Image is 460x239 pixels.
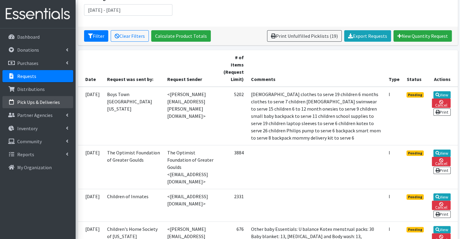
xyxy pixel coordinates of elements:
a: Print [433,211,451,218]
p: Distributions [17,86,45,92]
th: Comments [247,50,385,87]
th: Request was sent by: [103,50,164,87]
a: Calculate Product Totals [151,30,211,42]
abbr: Individual [388,150,390,156]
span: Pending [406,92,424,98]
a: Export Requests [344,30,391,42]
th: Status [403,50,428,87]
a: Requests [2,70,73,82]
p: Dashboard [17,34,40,40]
p: Inventory [17,125,38,131]
a: Purchases [2,57,73,69]
p: Community [17,138,42,144]
img: HumanEssentials [2,4,73,24]
a: Distributions [2,83,73,95]
a: View [433,193,451,201]
a: Pick Ups & Deliveries [2,96,73,108]
td: 3884 [218,145,247,189]
td: Children of Inmates [103,189,164,221]
a: Inventory [2,122,73,134]
abbr: Individual [388,91,390,97]
abbr: Individual [388,193,390,199]
span: Pending [406,150,424,156]
a: Print [433,108,451,116]
a: Cancel [432,99,450,108]
a: View [433,150,451,157]
p: Purchases [17,60,38,66]
a: Community [2,135,73,147]
a: Cancel [432,201,450,210]
span: Pending [406,194,424,200]
th: Actions [428,50,458,87]
button: Filter [84,30,108,42]
a: New Quantity Request [393,30,452,42]
span: Pending [406,227,424,232]
td: <[EMAIL_ADDRESS][DOMAIN_NAME]> [164,189,218,221]
th: Date [78,50,103,87]
th: Type [385,50,403,87]
td: [DATE] [78,189,103,221]
a: Clear Filters [111,30,149,42]
p: Partner Agencies [17,112,53,118]
p: Reports [17,151,34,157]
p: Pick Ups & Deliveries [17,99,60,105]
th: Request Sender [164,50,218,87]
a: Print Unfulfilled Picklists (19) [267,30,342,42]
p: Requests [17,73,36,79]
th: # of Items (Request Limit) [218,50,247,87]
abbr: Individual [388,226,390,232]
a: Cancel [432,157,450,166]
a: Reports [2,148,73,160]
a: My Organization [2,161,73,173]
td: The Optimist Foundation of Greater Goulds [103,145,164,189]
p: My Organization [17,164,52,170]
td: [DATE] [78,145,103,189]
td: 2331 [218,189,247,221]
input: January 1, 2011 - December 31, 2011 [84,4,173,16]
a: View [433,91,451,99]
td: Boys Town [GEOGRAPHIC_DATA][US_STATE] [103,87,164,145]
p: Donations [17,47,39,53]
td: <[PERSON_NAME][EMAIL_ADDRESS][PERSON_NAME][DOMAIN_NAME]> [164,87,218,145]
a: Print [433,167,451,174]
a: View [433,226,451,233]
a: Dashboard [2,31,73,43]
a: Partner Agencies [2,109,73,121]
td: [DATE] [78,87,103,145]
a: Donations [2,44,73,56]
td: The Optimist Foundation of Greater Goulds <[EMAIL_ADDRESS][DOMAIN_NAME]> [164,145,218,189]
td: 5202 [218,87,247,145]
td: [DEMOGRAPHIC_DATA] clothes to serve 19 children 6 months clothes to serve 7 children [DEMOGRAPHIC... [247,87,385,145]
